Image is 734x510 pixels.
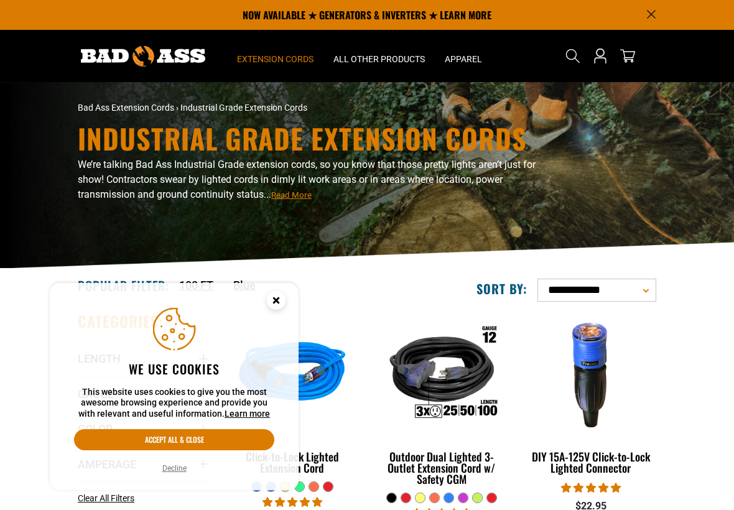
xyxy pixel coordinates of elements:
[74,429,274,450] button: Accept all & close
[435,30,492,82] summary: Apparel
[227,30,323,82] summary: Extension Cords
[78,101,457,114] nav: breadcrumbs
[563,46,583,66] summary: Search
[78,125,557,152] h1: Industrial Grade Extension Cords
[445,53,482,65] span: Apparel
[159,462,190,475] button: Decline
[271,190,312,200] span: Read More
[524,313,658,434] img: DIY 15A-125V Click-to-Lock Lighted Connector
[227,312,358,481] a: blue Click-to-Lock Lighted Extension Cord
[526,312,656,481] a: DIY 15A-125V Click-to-Lock Lighted Connector DIY 15A-125V Click-to-Lock Lighted Connector
[179,277,213,294] a: 100 FT
[78,157,557,202] p: We’re talking Bad Ass Industrial Grade extension cords, so you know that those pretty lights aren...
[78,493,134,503] span: Clear All Filters
[237,53,314,65] span: Extension Cords
[376,312,507,492] a: Outdoor Dual Lighted 3-Outlet Extension Cord w/ Safety CGM Outdoor Dual Lighted 3-Outlet Extensio...
[376,451,507,484] div: Outdoor Dual Lighted 3-Outlet Extension Cord w/ Safety CGM
[50,283,299,491] aside: Cookie Consent
[233,277,256,294] a: Blue
[180,103,307,113] span: Industrial Grade Extension Cords
[78,103,174,113] a: Bad Ass Extension Cords
[561,482,621,494] span: 4.84 stars
[323,30,435,82] summary: All Other Products
[476,280,527,297] label: Sort by:
[526,451,656,473] div: DIY 15A-125V Click-to-Lock Lighted Connector
[78,492,139,505] a: Clear All Filters
[81,46,205,67] img: Bad Ass Extension Cords
[333,53,425,65] span: All Other Products
[74,361,274,377] h2: We use cookies
[78,277,169,294] h2: Popular Filter:
[74,387,274,420] p: This website uses cookies to give you the most awesome browsing experience and provide you with r...
[262,496,322,508] span: 4.87 stars
[176,103,179,113] span: ›
[374,313,509,434] img: Outdoor Dual Lighted 3-Outlet Extension Cord w/ Safety CGM
[225,409,270,419] a: Learn more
